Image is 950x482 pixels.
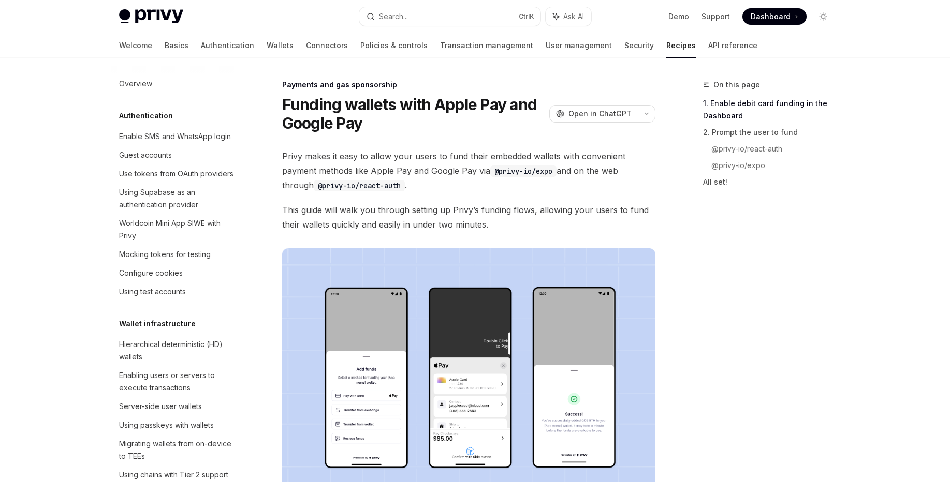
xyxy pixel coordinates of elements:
button: Ask AI [546,7,591,26]
a: Guest accounts [111,146,243,164]
a: Policies & controls [360,33,428,58]
a: Using Supabase as an authentication provider [111,183,243,214]
div: Server-side user wallets [119,400,202,413]
div: Overview [119,78,152,90]
span: Ctrl K [519,12,534,21]
h5: Wallet infrastructure [119,318,196,330]
h5: Authentication [119,110,173,122]
a: Recipes [666,33,696,58]
div: Search... [379,10,408,23]
a: User management [546,33,612,58]
span: Ask AI [563,11,584,22]
a: Support [701,11,730,22]
code: @privy-io/react-auth [314,180,405,191]
a: API reference [708,33,757,58]
a: Using test accounts [111,282,243,301]
a: Enabling users or servers to execute transactions [111,366,243,397]
a: Hierarchical deterministic (HD) wallets [111,335,243,366]
a: Basics [165,33,188,58]
a: @privy-io/react-auth [711,141,840,157]
a: Migrating wallets from on-device to TEEs [111,434,243,465]
div: Configure cookies [119,267,183,279]
a: @privy-io/expo [711,157,840,174]
div: Guest accounts [119,149,172,161]
div: Worldcoin Mini App SIWE with Privy [119,217,237,242]
img: light logo [119,9,183,24]
a: 1. Enable debit card funding in the Dashboard [703,95,840,124]
div: Enabling users or servers to execute transactions [119,369,237,394]
a: All set! [703,174,840,190]
code: @privy-io/expo [490,165,557,177]
a: Dashboard [742,8,807,25]
a: Server-side user wallets [111,397,243,416]
a: Mocking tokens for testing [111,245,243,264]
a: 2. Prompt the user to fund [703,124,840,141]
a: Authentication [201,33,254,58]
span: Privy makes it easy to allow your users to fund their embedded wallets with convenient payment me... [282,149,655,192]
span: Open in ChatGPT [568,109,632,119]
a: Connectors [306,33,348,58]
a: Security [624,33,654,58]
a: Transaction management [440,33,533,58]
a: Enable SMS and WhatsApp login [111,127,243,146]
div: Using test accounts [119,285,186,298]
div: Payments and gas sponsorship [282,80,655,90]
a: Overview [111,74,243,93]
a: Worldcoin Mini App SIWE with Privy [111,214,243,245]
div: Use tokens from OAuth providers [119,168,233,180]
div: Enable SMS and WhatsApp login [119,130,231,143]
span: Dashboard [751,11,791,22]
div: Using passkeys with wallets [119,419,214,431]
span: On this page [713,79,760,91]
h1: Funding wallets with Apple Pay and Google Pay [282,95,545,132]
a: Welcome [119,33,152,58]
div: Migrating wallets from on-device to TEEs [119,438,237,462]
a: Configure cookies [111,264,243,282]
a: Demo [668,11,689,22]
span: This guide will walk you through setting up Privy’s funding flows, allowing your users to fund th... [282,203,655,232]
a: Use tokens from OAuth providers [111,164,243,183]
div: Using Supabase as an authentication provider [119,186,237,211]
button: Toggle dark mode [815,8,831,25]
div: Hierarchical deterministic (HD) wallets [119,338,237,363]
a: Wallets [267,33,294,58]
div: Mocking tokens for testing [119,248,211,261]
div: Using chains with Tier 2 support [119,469,228,481]
button: Open in ChatGPT [549,105,638,123]
button: Search...CtrlK [359,7,540,26]
a: Using passkeys with wallets [111,416,243,434]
